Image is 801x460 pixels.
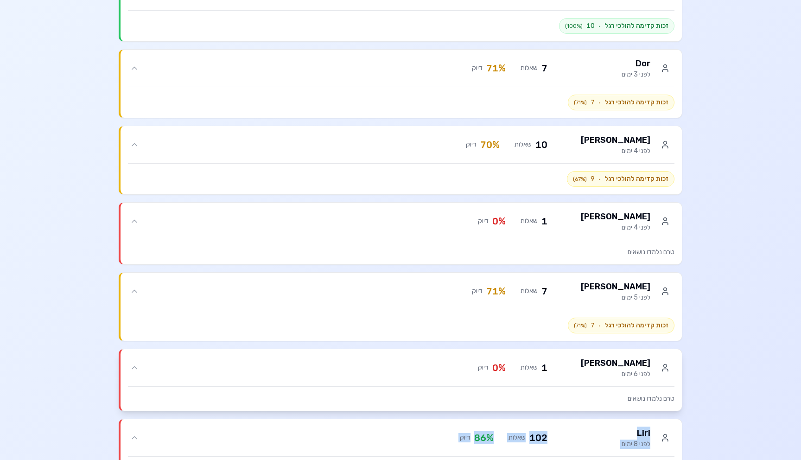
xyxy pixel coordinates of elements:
span: · [598,175,601,183]
span: 0 % [492,215,506,228]
span: 71 % [486,285,506,298]
h3: Dor [622,57,650,70]
span: ( 100 %) [565,22,583,30]
p: טרם נלמדו נושאים [128,394,674,403]
span: זכות קדימה להולכי רגל [604,321,668,330]
span: 70 % [480,138,500,151]
span: דיוק [460,433,470,442]
h3: Liri [622,427,650,440]
span: 10 [535,138,547,151]
span: שאלות [521,287,538,296]
span: דיוק [472,287,483,296]
span: 1 [541,215,547,228]
span: ( 67 %) [573,175,587,183]
h3: [PERSON_NAME] [581,357,650,370]
p: לפני 5 ימים [581,293,650,302]
span: שאלות [521,363,538,372]
span: שאלות [509,433,526,442]
span: דיוק [478,217,489,226]
span: ( 71 %) [574,99,587,106]
p: לפני 3 ימים [622,70,650,79]
span: שאלות [515,140,532,149]
span: 102 [529,431,547,444]
p: טרם נלמדו נושאים [128,248,674,257]
span: דיוק [478,363,489,372]
span: שאלות [521,64,538,73]
p: לפני 8 ימים [622,440,650,449]
p: לפני 4 ימים [581,147,650,156]
span: ( 71 %) [574,322,587,329]
span: 1 [541,361,547,374]
span: 7 [541,285,547,298]
p: לפני 4 ימים [581,223,650,232]
span: שאלות [521,217,538,226]
span: · [598,22,601,30]
span: 10 [586,21,595,31]
span: 9 [591,174,595,184]
p: לפני 6 ימים [581,370,650,379]
h3: [PERSON_NAME] [581,280,650,293]
span: דיוק [466,140,477,149]
span: 7 [591,321,595,330]
span: 0 % [492,361,506,374]
span: 86 % [474,431,494,444]
span: · [598,99,601,106]
span: זכות קדימה להולכי רגל [604,174,668,184]
span: זכות קדימה להולכי רגל [604,98,668,107]
span: 71 % [486,62,506,75]
h3: [PERSON_NAME] [581,210,650,223]
h3: [PERSON_NAME] [581,134,650,147]
span: דיוק [472,64,483,73]
span: זכות קדימה להולכי רגל [604,21,668,31]
span: 7 [541,62,547,75]
span: · [598,322,601,329]
span: 7 [591,98,595,107]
